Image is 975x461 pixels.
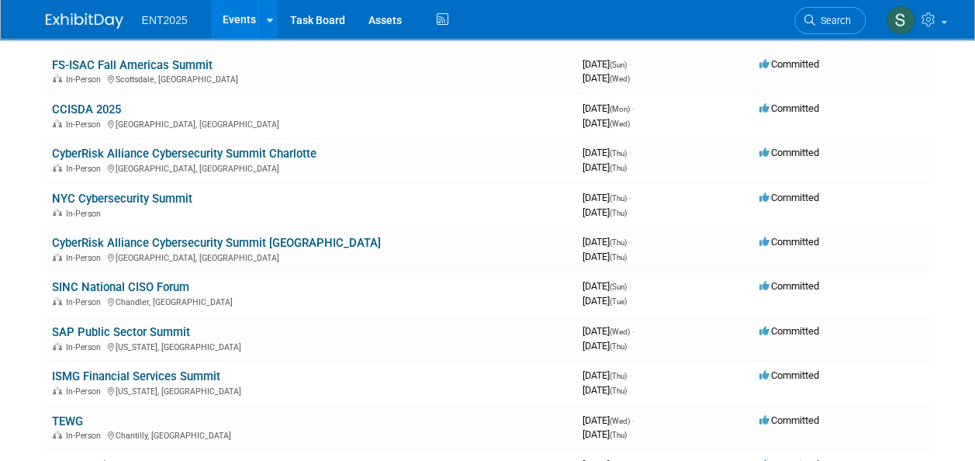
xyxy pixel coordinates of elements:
a: TEWG [52,414,83,428]
span: ENT2025 [142,14,188,26]
div: [US_STATE], [GEOGRAPHIC_DATA] [52,340,570,352]
span: Committed [759,102,819,114]
img: In-Person Event [53,297,62,305]
span: [DATE] [583,161,627,173]
span: [DATE] [583,206,627,218]
a: FS-ISAC Fall Americas Summit [52,58,213,72]
span: [DATE] [583,369,631,381]
span: - [629,58,631,70]
span: Committed [759,192,819,203]
img: ExhibitDay [46,13,123,29]
span: [DATE] [583,325,634,337]
span: (Wed) [610,328,630,336]
span: Committed [759,369,819,381]
img: In-Person Event [53,431,62,438]
a: CyberRisk Alliance Cybersecurity Summit Charlotte [52,147,316,161]
div: [GEOGRAPHIC_DATA], [GEOGRAPHIC_DATA] [52,117,570,130]
span: Committed [759,280,819,292]
span: - [629,280,631,292]
a: ISMG Financial Services Summit [52,369,220,383]
div: [GEOGRAPHIC_DATA], [GEOGRAPHIC_DATA] [52,251,570,263]
span: In-Person [66,253,105,263]
span: Search [815,15,851,26]
span: [DATE] [583,147,631,158]
span: [DATE] [583,72,630,84]
div: [US_STATE], [GEOGRAPHIC_DATA] [52,384,570,397]
span: Committed [759,236,819,248]
span: - [629,369,631,381]
span: Committed [759,414,819,426]
span: In-Person [66,386,105,397]
span: [DATE] [583,251,627,262]
span: In-Person [66,342,105,352]
span: (Thu) [610,238,627,247]
span: [DATE] [583,117,630,129]
img: In-Person Event [53,75,62,82]
span: [DATE] [583,384,627,396]
span: (Thu) [610,253,627,262]
span: (Thu) [610,149,627,158]
span: Committed [759,58,819,70]
img: In-Person Event [53,164,62,172]
span: [DATE] [583,192,631,203]
img: In-Person Event [53,209,62,217]
span: In-Person [66,209,105,219]
span: In-Person [66,431,105,441]
a: NYC Cybersecurity Summit [52,192,192,206]
span: In-Person [66,297,105,307]
span: (Thu) [610,386,627,395]
span: [DATE] [583,236,631,248]
span: In-Person [66,120,105,130]
span: - [629,236,631,248]
span: In-Person [66,164,105,174]
img: In-Person Event [53,120,62,127]
img: In-Person Event [53,342,62,350]
span: (Thu) [610,194,627,203]
span: (Wed) [610,75,630,83]
span: (Thu) [610,342,627,351]
div: Scottsdale, [GEOGRAPHIC_DATA] [52,72,570,85]
img: In-Person Event [53,253,62,261]
span: [DATE] [583,428,627,440]
span: (Sun) [610,61,627,69]
a: SINC National CISO Forum [52,280,189,294]
span: - [632,102,634,114]
a: SAP Public Sector Summit [52,325,190,339]
span: [DATE] [583,340,627,352]
span: (Thu) [610,431,627,439]
span: In-Person [66,75,105,85]
a: CCISDA 2025 [52,102,121,116]
span: - [632,325,634,337]
span: (Thu) [610,372,627,380]
span: Committed [759,325,819,337]
span: - [629,192,631,203]
img: Stephanie Silva [886,5,915,35]
span: [DATE] [583,58,631,70]
span: (Mon) [610,105,630,113]
span: [DATE] [583,102,634,114]
span: [DATE] [583,414,634,426]
span: (Thu) [610,164,627,172]
span: (Wed) [610,120,630,128]
div: [GEOGRAPHIC_DATA], [GEOGRAPHIC_DATA] [52,161,570,174]
span: - [632,414,634,426]
div: Chandler, [GEOGRAPHIC_DATA] [52,295,570,307]
span: (Thu) [610,209,627,217]
span: (Sun) [610,282,627,291]
div: Chantilly, [GEOGRAPHIC_DATA] [52,428,570,441]
span: [DATE] [583,295,627,307]
img: In-Person Event [53,386,62,394]
span: (Wed) [610,417,630,425]
a: CyberRisk Alliance Cybersecurity Summit [GEOGRAPHIC_DATA] [52,236,381,250]
span: [DATE] [583,280,631,292]
a: Search [794,7,866,34]
span: - [629,147,631,158]
span: (Tue) [610,297,627,306]
span: Committed [759,147,819,158]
